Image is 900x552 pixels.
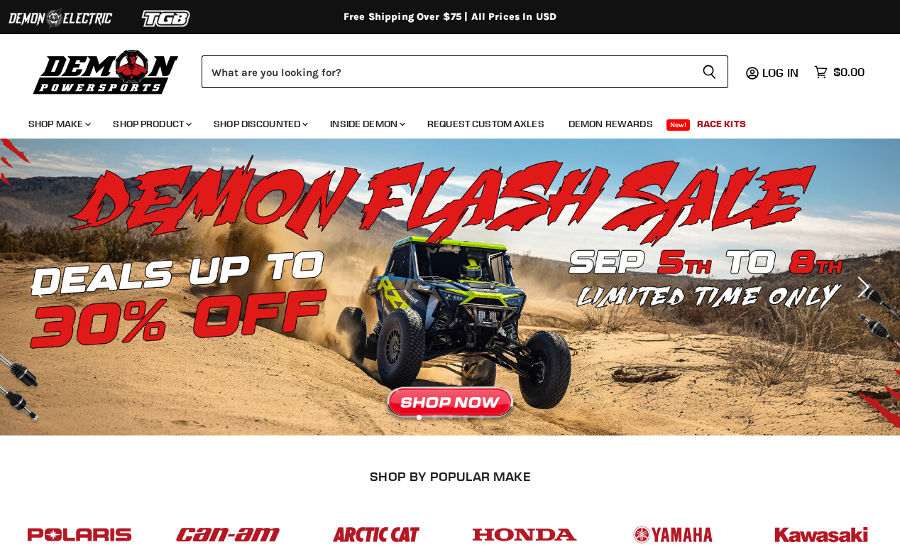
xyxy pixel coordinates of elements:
[202,55,691,88] input: Search
[847,273,875,301] button: Next
[807,62,872,82] a: $0.00
[28,46,184,97] img: Demon Powersports
[756,66,807,79] a: Log in
[691,55,728,88] button: Search
[558,109,664,139] a: Demon Rewards
[18,469,883,484] h2: SHOP BY POPULAR MAKE
[666,119,691,131] span: New!
[463,415,468,420] li: Page dot 4
[417,109,555,139] a: Request Custom Axles
[417,415,422,420] li: Page dot 1
[833,65,865,79] span: $0.00
[448,415,453,420] li: Page dot 3
[18,104,861,139] ul: Main menu
[479,415,484,420] li: Page dot 5
[319,109,414,139] a: Inside Demon
[102,109,200,139] a: Shop Product
[25,273,53,301] button: Previous
[202,55,728,88] form: Product
[686,109,757,139] a: Race Kits
[762,65,799,80] span: Log in
[18,109,99,139] a: Shop Make
[7,5,114,32] img: Demon Electric Logo 2
[203,109,317,139] a: Shop Discounted
[432,415,437,420] li: Page dot 2
[114,5,220,32] img: TGB Logo 2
